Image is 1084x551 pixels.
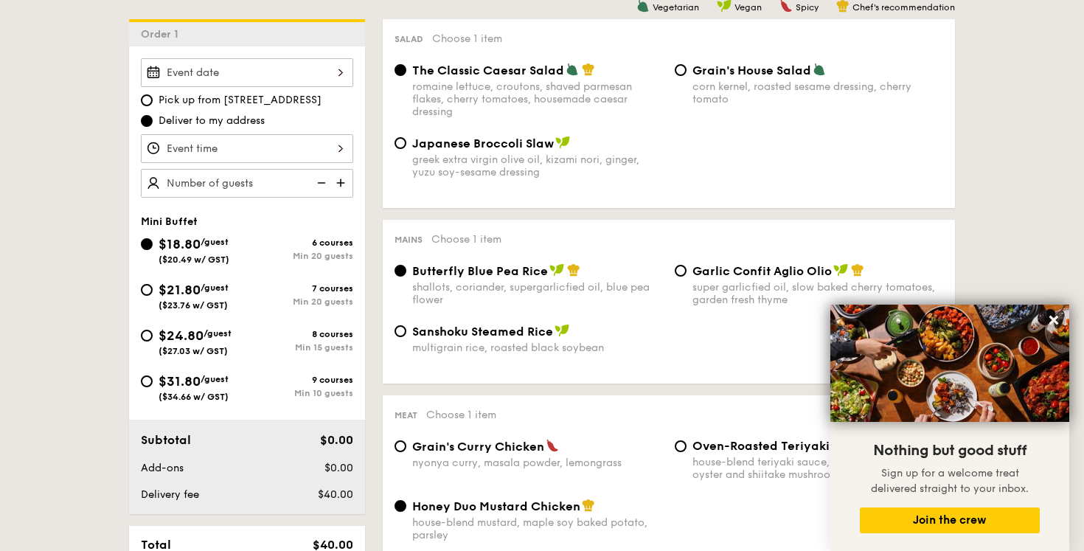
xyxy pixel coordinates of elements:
[692,281,943,306] div: super garlicfied oil, slow baked cherry tomatoes, garden fresh thyme
[412,325,553,339] span: Sanshoku Steamed Rice
[412,153,663,179] div: greek extra virgin olive oil, kizami nori, ginger, yuzu soy-sesame dressing
[159,373,201,389] span: $31.80
[324,462,353,474] span: $0.00
[201,283,229,293] span: /guest
[141,94,153,106] input: Pick up from [STREET_ADDRESS]
[141,462,184,474] span: Add-ons
[141,134,353,163] input: Event time
[692,63,811,77] span: Grain's House Salad
[675,265,687,277] input: Garlic Confit Aglio Oliosuper garlicfied oil, slow baked cherry tomatoes, garden fresh thyme
[675,440,687,452] input: Oven-Roasted Teriyaki Chickenhouse-blend teriyaki sauce, baby bok choy, king oyster and shiitake ...
[395,137,406,149] input: Japanese Broccoli Slawgreek extra virgin olive oil, kizami nori, ginger, yuzu soy-sesame dressing
[546,439,559,452] img: icon-spicy.37a8142b.svg
[159,282,201,298] span: $21.80
[395,410,417,420] span: Meat
[426,409,496,421] span: Choose 1 item
[412,281,663,306] div: shallots, coriander, supergarlicfied oil, blue pea flower
[141,375,153,387] input: $31.80/guest($34.66 w/ GST)9 coursesMin 10 guests
[675,64,687,76] input: Grain's House Saladcorn kernel, roasted sesame dressing, cherry tomato
[851,263,864,277] img: icon-chef-hat.a58ddaea.svg
[141,115,153,127] input: Deliver to my address
[412,342,663,354] div: multigrain rice, roasted black soybean
[141,215,198,228] span: Mini Buffet
[582,499,595,512] img: icon-chef-hat.a58ddaea.svg
[873,442,1026,460] span: Nothing but good stuff
[159,114,265,128] span: Deliver to my address
[395,440,406,452] input: Grain's Curry Chickennyonya curry, masala powder, lemongrass
[247,342,353,353] div: Min 15 guests
[159,392,229,402] span: ($34.66 w/ GST)
[395,34,423,44] span: Salad
[555,324,569,337] img: icon-vegan.f8ff3823.svg
[247,238,353,248] div: 6 courses
[412,80,663,118] div: romaine lettuce, croutons, shaved parmesan flakes, cherry tomatoes, housemade caesar dressing
[395,64,406,76] input: The Classic Caesar Saladromaine lettuce, croutons, shaved parmesan flakes, cherry tomatoes, house...
[653,2,699,13] span: Vegetarian
[141,28,184,41] span: Order 1
[852,2,955,13] span: Chef's recommendation
[582,63,595,76] img: icon-chef-hat.a58ddaea.svg
[141,488,199,501] span: Delivery fee
[247,388,353,398] div: Min 10 guests
[830,305,1069,422] img: DSC07876-Edit02-Large.jpeg
[395,500,406,512] input: Honey Duo Mustard Chickenhouse-blend mustard, maple soy baked potato, parsley
[412,63,564,77] span: The Classic Caesar Salad
[395,325,406,337] input: Sanshoku Steamed Ricemultigrain rice, roasted black soybean
[833,263,848,277] img: icon-vegan.f8ff3823.svg
[159,236,201,252] span: $18.80
[395,235,423,245] span: Mains
[567,263,580,277] img: icon-chef-hat.a58ddaea.svg
[813,63,826,76] img: icon-vegetarian.fe4039eb.svg
[871,467,1029,495] span: Sign up for a welcome treat delivered straight to your inbox.
[247,283,353,294] div: 7 courses
[412,440,544,454] span: Grain's Curry Chicken
[247,297,353,307] div: Min 20 guests
[159,93,322,108] span: Pick up from [STREET_ADDRESS]
[247,329,353,339] div: 8 courses
[412,136,554,150] span: Japanese Broccoli Slaw
[432,32,502,45] span: Choose 1 item
[412,516,663,541] div: house-blend mustard, maple soy baked potato, parsley
[159,346,228,356] span: ($27.03 w/ GST)
[141,330,153,342] input: $24.80/guest($27.03 w/ GST)8 coursesMin 15 guests
[331,169,353,197] img: icon-add.58712e84.svg
[412,457,663,469] div: nyonya curry, masala powder, lemongrass
[309,169,331,197] img: icon-reduce.1d2dbef1.svg
[431,233,501,246] span: Choose 1 item
[692,439,882,453] span: Oven-Roasted Teriyaki Chicken
[204,328,232,339] span: /guest
[159,254,229,265] span: ($20.49 w/ GST)
[159,328,204,344] span: $24.80
[318,488,353,501] span: $40.00
[566,63,579,76] img: icon-vegetarian.fe4039eb.svg
[201,237,229,247] span: /guest
[141,284,153,296] input: $21.80/guest($23.76 w/ GST)7 coursesMin 20 guests
[796,2,819,13] span: Spicy
[1042,308,1066,332] button: Close
[141,58,353,87] input: Event date
[159,300,228,311] span: ($23.76 w/ GST)
[201,374,229,384] span: /guest
[860,507,1040,533] button: Join the crew
[141,238,153,250] input: $18.80/guest($20.49 w/ GST)6 coursesMin 20 guests
[395,265,406,277] input: Butterfly Blue Pea Riceshallots, coriander, supergarlicfied oil, blue pea flower
[412,264,548,278] span: Butterfly Blue Pea Rice
[320,433,353,447] span: $0.00
[141,433,191,447] span: Subtotal
[692,264,832,278] span: Garlic Confit Aglio Olio
[692,456,943,481] div: house-blend teriyaki sauce, baby bok choy, king oyster and shiitake mushrooms
[247,251,353,261] div: Min 20 guests
[692,80,943,105] div: corn kernel, roasted sesame dressing, cherry tomato
[555,136,570,149] img: icon-vegan.f8ff3823.svg
[734,2,762,13] span: Vegan
[412,499,580,513] span: Honey Duo Mustard Chicken
[141,169,353,198] input: Number of guests
[549,263,564,277] img: icon-vegan.f8ff3823.svg
[247,375,353,385] div: 9 courses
